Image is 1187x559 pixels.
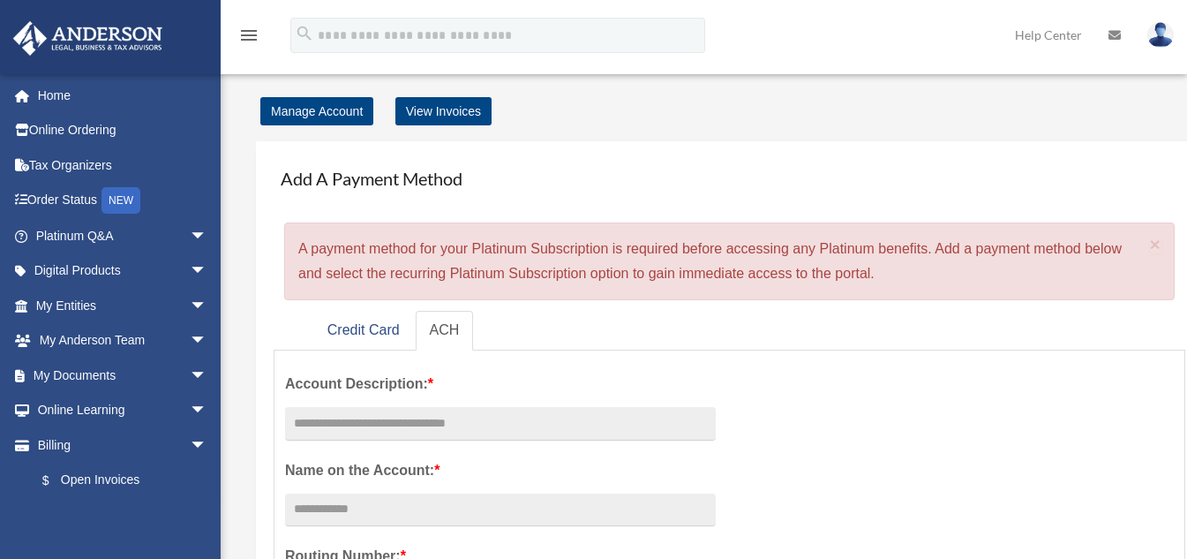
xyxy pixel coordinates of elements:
[25,463,234,499] a: $Open Invoices
[190,323,225,359] span: arrow_drop_down
[1150,235,1161,253] button: Close
[8,21,168,56] img: Anderson Advisors Platinum Portal
[12,358,234,393] a: My Documentsarrow_drop_down
[238,31,259,46] a: menu
[12,218,234,253] a: Platinum Q&Aarrow_drop_down
[190,218,225,254] span: arrow_drop_down
[1150,234,1161,254] span: ×
[25,498,234,533] a: Past Invoices
[190,288,225,324] span: arrow_drop_down
[295,24,314,43] i: search
[12,78,234,113] a: Home
[260,97,373,125] a: Manage Account
[274,159,1185,198] h4: Add A Payment Method
[190,393,225,429] span: arrow_drop_down
[12,288,234,323] a: My Entitiesarrow_drop_down
[12,393,234,428] a: Online Learningarrow_drop_down
[12,323,234,359] a: My Anderson Teamarrow_drop_down
[190,358,225,394] span: arrow_drop_down
[12,113,234,148] a: Online Ordering
[395,97,492,125] a: View Invoices
[101,187,140,214] div: NEW
[285,458,716,483] label: Name on the Account:
[190,427,225,464] span: arrow_drop_down
[12,183,234,219] a: Order StatusNEW
[1147,22,1174,48] img: User Pic
[416,311,474,351] a: ACH
[12,253,234,289] a: Digital Productsarrow_drop_down
[12,427,234,463] a: Billingarrow_drop_down
[190,253,225,290] span: arrow_drop_down
[313,311,414,351] a: Credit Card
[284,223,1175,300] div: A payment method for your Platinum Subscription is required before accessing any Platinum benefit...
[52,470,61,492] span: $
[238,25,259,46] i: menu
[12,147,234,183] a: Tax Organizers
[285,372,716,397] label: Account Description:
